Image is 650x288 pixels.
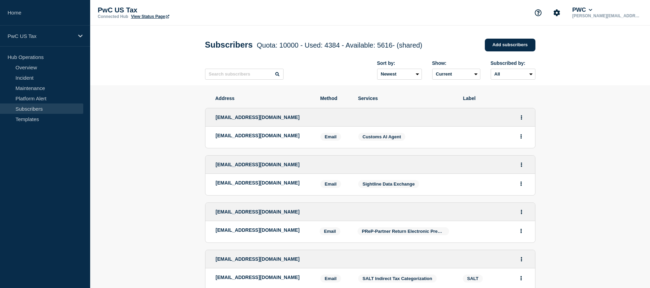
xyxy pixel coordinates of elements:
[491,69,535,80] select: Subscribed by
[517,226,525,236] button: Actions
[257,41,422,49] span: Quota: 10000 - Used: 4384 - Available: 5616 - (shared)
[216,115,300,120] span: [EMAIL_ADDRESS][DOMAIN_NAME]
[216,162,300,167] span: [EMAIL_ADDRESS][DOMAIN_NAME]
[205,69,284,80] input: Search subscribers
[98,6,235,14] p: PwC US Tax
[517,131,525,142] button: Actions
[216,275,310,280] p: [EMAIL_ADDRESS][DOMAIN_NAME]
[216,180,310,186] p: [EMAIL_ADDRESS][DOMAIN_NAME]
[517,159,526,170] button: Actions
[432,69,480,80] select: Deleted
[571,7,594,13] button: PWC
[550,6,564,20] button: Account settings
[363,276,432,281] span: SALT Indirect Tax Categorization
[320,227,341,235] span: Email
[216,227,309,233] p: [EMAIL_ADDRESS][DOMAIN_NAME]
[320,275,341,282] span: Email
[362,229,456,234] span: PReP-Partner Return Electronic Preparation
[491,60,535,66] div: Subscribed by:
[517,178,525,189] button: Actions
[432,60,480,66] div: Show:
[377,69,422,80] select: Sort by
[205,40,423,50] h1: Subscribers
[463,275,483,282] span: SALT
[320,133,341,141] span: Email
[216,133,310,138] p: [EMAIL_ADDRESS][DOMAIN_NAME]
[517,254,526,265] button: Actions
[517,112,526,123] button: Actions
[571,13,642,18] p: [PERSON_NAME][EMAIL_ADDRESS][PERSON_NAME][DOMAIN_NAME]
[485,39,535,51] a: Add subscribers
[8,33,74,39] p: PwC US Tax
[98,14,128,19] p: Connected Hub
[363,181,415,187] span: Sightline Data Exchange
[463,96,525,101] span: Label
[358,96,453,101] span: Services
[216,256,300,262] span: [EMAIL_ADDRESS][DOMAIN_NAME]
[531,6,545,20] button: Support
[215,96,310,101] span: Address
[363,134,401,139] span: Customs AI Agent
[517,207,526,217] button: Actions
[320,96,348,101] span: Method
[216,209,300,215] span: [EMAIL_ADDRESS][DOMAIN_NAME]
[377,60,422,66] div: Sort by:
[320,180,341,188] span: Email
[131,14,169,19] a: View Status Page
[517,273,525,284] button: Actions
